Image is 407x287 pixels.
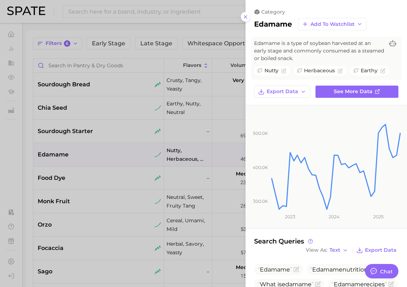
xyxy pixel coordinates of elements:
span: nutty [265,67,279,74]
tspan: 2025 [373,214,384,219]
span: Search Queries [254,237,314,245]
tspan: 300.0k [253,199,268,204]
span: nutrition [310,266,370,273]
tspan: 400.0k [253,164,268,170]
span: earthy [361,67,378,74]
span: herbaceous [304,67,335,74]
button: Flag as miscategorized or irrelevant [380,68,385,73]
button: Flag as miscategorized or irrelevant [388,281,394,287]
span: Edamame [312,266,342,273]
button: Add to Watchlist [298,18,366,30]
tspan: 2023 [285,214,295,219]
span: category [261,9,285,15]
span: Export Data [267,88,298,95]
h2: edamame [254,20,292,28]
span: Text [329,248,340,252]
tspan: 2024 [329,214,340,219]
button: Flag as miscategorized or irrelevant [338,68,343,73]
a: See more data [315,86,398,98]
button: Flag as miscategorized or irrelevant [281,68,286,73]
span: Add to Watchlist [310,21,355,27]
button: Export Data [254,86,310,98]
tspan: 500.0k [253,131,268,136]
span: See more data [334,88,373,95]
button: Flag as miscategorized or irrelevant [294,266,299,272]
button: View AsText [304,246,350,255]
span: Export Data [365,247,397,253]
button: Export Data [355,245,398,255]
span: Edamame is a type of soybean harvested at an early stage and commonly consumed as a steamed or bo... [254,40,384,62]
span: View As [306,248,327,252]
button: Flag as miscategorized or irrelevant [315,281,321,287]
span: Edamame [260,266,290,273]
